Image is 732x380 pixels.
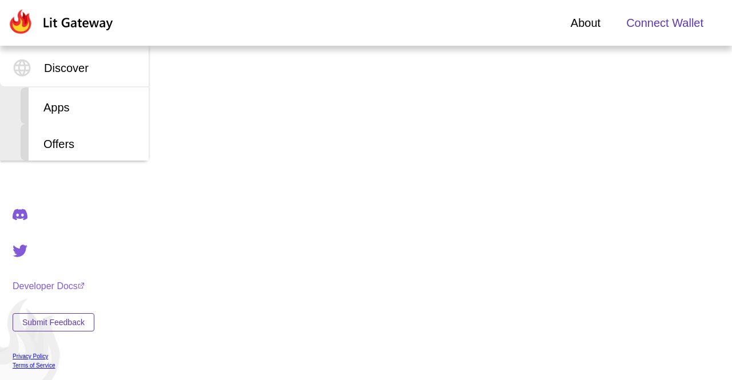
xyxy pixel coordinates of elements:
a: Privacy Policy [13,353,94,359]
a: Terms of Service [13,362,94,369]
a: Developer Docs [13,281,94,291]
button: Submit Feedback [13,313,94,331]
a: About [571,14,600,31]
div: Apps [21,87,149,124]
span: Connect Wallet [626,14,703,31]
div: Offers [21,124,149,161]
span: Discover [44,59,89,77]
img: Lit Gateway Logo [7,9,113,34]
